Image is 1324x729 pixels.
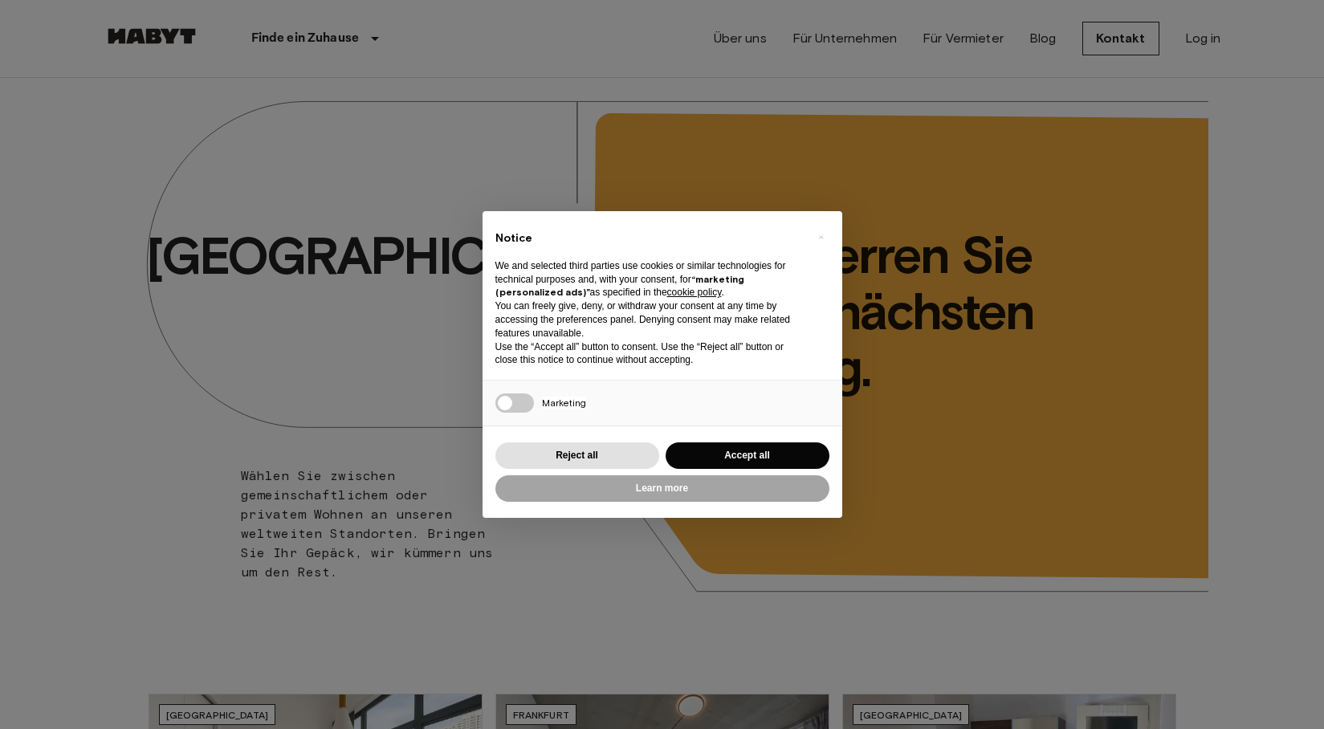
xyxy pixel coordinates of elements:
button: Close this notice [809,224,834,250]
p: Use the “Accept all” button to consent. Use the “Reject all” button or close this notice to conti... [495,340,804,368]
span: Marketing [542,397,586,409]
p: We and selected third parties use cookies or similar technologies for technical purposes and, wit... [495,259,804,299]
button: Learn more [495,475,829,502]
button: Accept all [666,442,829,469]
strong: “marketing (personalized ads)” [495,273,744,299]
h2: Notice [495,230,804,246]
button: Reject all [495,442,659,469]
p: You can freely give, deny, or withdraw your consent at any time by accessing the preferences pane... [495,299,804,340]
a: cookie policy [667,287,722,298]
span: × [818,227,824,246]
